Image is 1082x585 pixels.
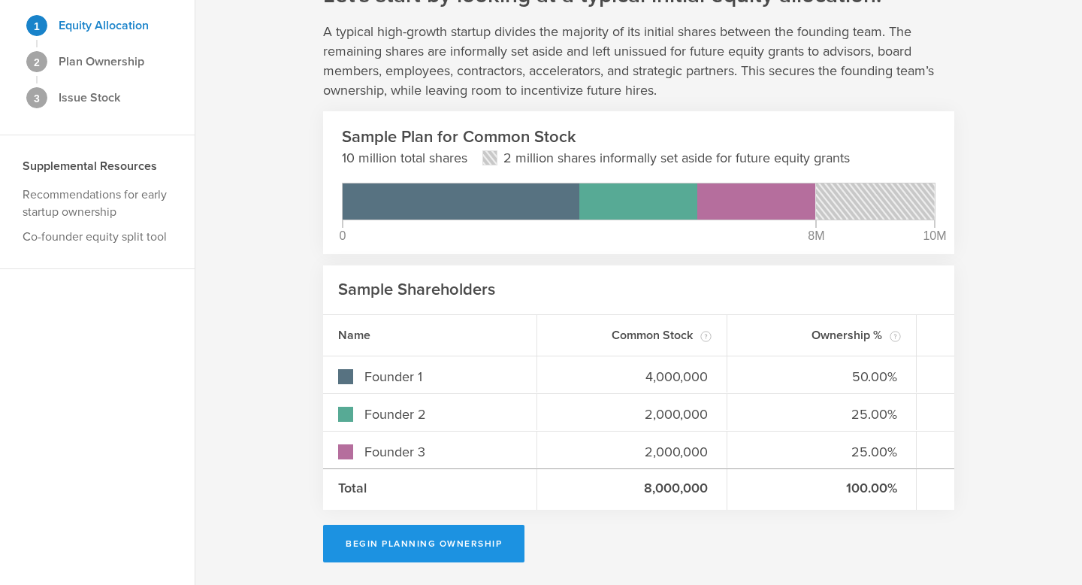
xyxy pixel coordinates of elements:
p: 2 million shares informally set aside for future equity grants [503,148,850,168]
div: 0 [340,230,346,242]
p: A typical high-growth startup divides the majority of its initial shares between the founding tea... [323,22,954,100]
strong: Plan Ownership [59,54,144,69]
strong: Supplemental Resources [23,159,157,174]
iframe: Chat Widget [1007,468,1082,540]
span: 2 [34,57,40,68]
input: Enter # of shares [552,443,712,462]
div: Total [323,469,537,510]
div: 8M [808,230,824,242]
a: Co-founder equity split tool [23,229,167,244]
strong: Issue Stock [59,90,120,105]
div: 8,000,000 [537,469,727,510]
div: Ownership % [727,315,917,356]
input: Enter co-owner name [361,443,521,462]
input: Enter # of shares [552,405,712,424]
span: 1 [34,21,40,32]
h2: Sample Shareholders [338,279,495,301]
div: Common Stock [537,315,727,356]
a: Recommendations for early startup ownership [23,187,167,220]
input: Enter co-owner name [361,405,521,424]
input: Enter co-owner name [361,368,521,386]
div: Name [323,315,537,356]
h2: Sample Plan for Common Stock [342,126,935,148]
span: 3 [34,93,40,104]
strong: Equity Allocation [59,18,149,33]
input: Enter # of shares [552,368,712,386]
button: Begin Planning Ownership [323,525,524,562]
div: 100.00% [727,469,917,510]
p: 10 million total shares [342,148,467,168]
div: 10M [923,230,946,242]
